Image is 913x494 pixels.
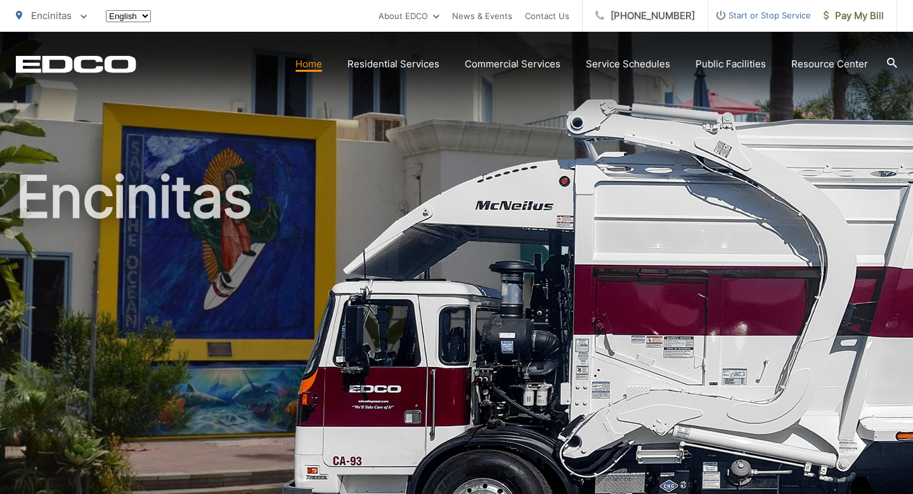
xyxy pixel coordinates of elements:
a: Commercial Services [465,57,560,72]
span: Encinitas [31,10,72,22]
a: Service Schedules [586,57,670,72]
a: News & Events [452,8,512,23]
a: Residential Services [347,57,439,72]
a: Contact Us [525,8,569,23]
a: EDCD logo. Return to the homepage. [16,55,136,73]
a: Public Facilities [696,57,766,72]
a: About EDCO [379,8,439,23]
a: Home [295,57,322,72]
a: Resource Center [791,57,868,72]
select: Select a language [106,10,151,22]
span: Pay My Bill [824,8,884,23]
